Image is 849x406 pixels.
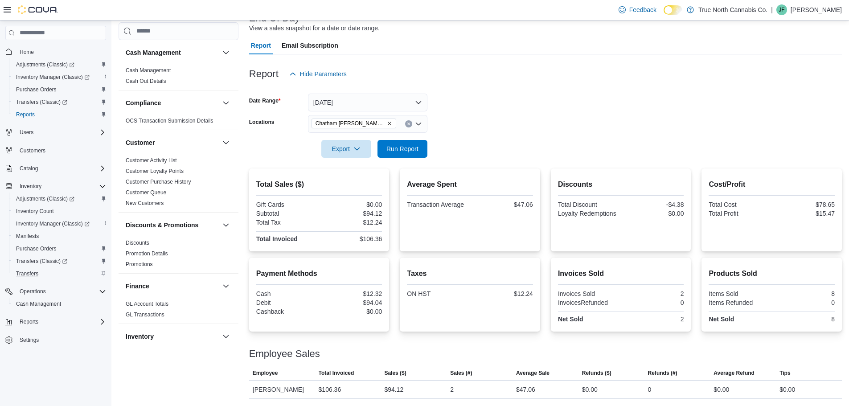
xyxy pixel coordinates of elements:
[16,61,74,68] span: Adjustments (Classic)
[126,117,213,124] span: OCS Transaction Submission Details
[771,4,773,15] p: |
[629,5,656,14] span: Feedback
[9,193,110,205] a: Adjustments (Classic)
[407,290,468,297] div: ON HST
[698,4,767,15] p: True North Cannabis Co.
[126,157,177,164] a: Customer Activity List
[256,235,298,242] strong: Total Invoiced
[126,178,191,185] span: Customer Purchase History
[126,189,166,196] span: Customer Queue
[119,115,238,130] div: Compliance
[16,98,67,106] span: Transfers (Classic)
[9,205,110,217] button: Inventory Count
[126,200,164,207] span: New Customers
[12,231,106,242] span: Manifests
[16,181,45,192] button: Inventory
[664,5,682,15] input: Dark Mode
[12,84,106,95] span: Purchase Orders
[450,384,454,395] div: 2
[256,201,317,208] div: Gift Cards
[623,299,684,306] div: 0
[16,145,49,156] a: Customers
[407,201,468,208] div: Transaction Average
[126,118,213,124] a: OCS Transaction Submission Details
[221,331,231,342] button: Inventory
[253,369,278,377] span: Employee
[709,179,835,190] h2: Cost/Profit
[126,240,149,246] a: Discounts
[12,268,42,279] a: Transfers
[558,201,619,208] div: Total Discount
[126,332,219,341] button: Inventory
[472,201,533,208] div: $47.06
[249,349,320,359] h3: Employee Sales
[126,221,198,230] h3: Discounts & Promotions
[779,4,784,15] span: JF
[16,233,39,240] span: Manifests
[16,270,38,277] span: Transfers
[126,98,161,107] h3: Compliance
[12,299,65,309] a: Cash Management
[327,140,366,158] span: Export
[776,4,787,15] div: Jacob Foss
[16,334,106,345] span: Settings
[16,286,106,297] span: Operations
[256,210,317,217] div: Subtotal
[119,155,238,212] div: Customer
[126,179,191,185] a: Customer Purchase History
[558,210,619,217] div: Loyalty Redemptions
[12,243,60,254] a: Purchase Orders
[321,299,382,306] div: $94.04
[12,218,93,229] a: Inventory Manager (Classic)
[779,384,795,395] div: $0.00
[249,97,281,104] label: Date Range
[709,290,770,297] div: Items Sold
[12,97,106,107] span: Transfers (Classic)
[709,316,734,323] strong: Net Sold
[126,168,184,175] span: Customer Loyalty Points
[319,384,341,395] div: $106.36
[12,97,71,107] a: Transfers (Classic)
[623,210,684,217] div: $0.00
[714,369,755,377] span: Average Refund
[558,316,583,323] strong: Net Sold
[249,119,275,126] label: Locations
[12,299,106,309] span: Cash Management
[12,72,106,82] span: Inventory Manager (Classic)
[714,384,729,395] div: $0.00
[316,119,385,128] span: Chatham [PERSON_NAME] Ave
[321,210,382,217] div: $94.12
[16,316,106,327] span: Reports
[9,298,110,310] button: Cash Management
[12,218,106,229] span: Inventory Manager (Classic)
[623,201,684,208] div: -$4.38
[407,268,533,279] h2: Taxes
[9,58,110,71] a: Adjustments (Classic)
[12,256,106,267] span: Transfers (Classic)
[12,193,78,204] a: Adjustments (Classic)
[321,290,382,297] div: $12.32
[119,238,238,273] div: Discounts & Promotions
[615,1,660,19] a: Feedback
[16,111,35,118] span: Reports
[2,285,110,298] button: Operations
[126,282,219,291] button: Finance
[387,121,392,126] button: Remove Chatham McNaughton Ave from selection in this group
[321,140,371,158] button: Export
[12,193,106,204] span: Adjustments (Classic)
[20,165,38,172] span: Catalog
[126,312,164,318] a: GL Transactions
[126,67,171,74] a: Cash Management
[648,384,652,395] div: 0
[256,219,317,226] div: Total Tax
[12,59,106,70] span: Adjustments (Classic)
[126,138,155,147] h3: Customer
[582,384,598,395] div: $0.00
[12,206,106,217] span: Inventory Count
[16,46,106,57] span: Home
[582,369,611,377] span: Refunds ($)
[249,381,315,398] div: [PERSON_NAME]
[321,219,382,226] div: $12.24
[126,48,219,57] button: Cash Management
